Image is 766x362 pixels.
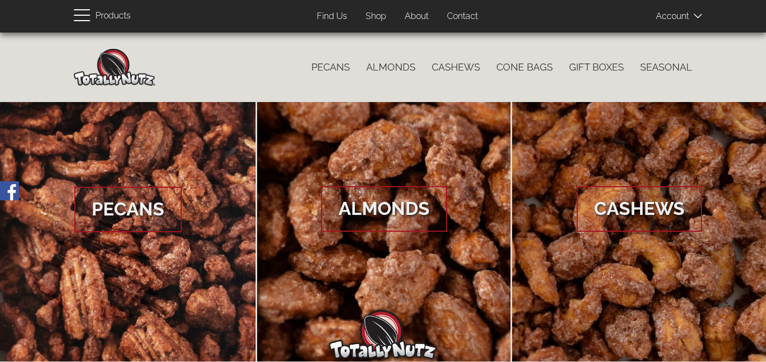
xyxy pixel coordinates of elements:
[95,8,131,24] span: Products
[321,186,447,232] span: Almonds
[397,6,437,27] a: About
[303,56,358,79] a: Pecans
[74,49,155,86] img: Home
[632,56,700,79] a: Seasonal
[577,186,702,232] span: Cashews
[424,56,488,79] a: Cashews
[358,6,394,27] a: Shop
[561,56,632,79] a: Gift Boxes
[309,6,355,27] a: Find Us
[439,6,486,27] a: Contact
[257,102,512,361] a: Almonds
[329,310,437,359] img: Totally Nutz Logo
[74,187,182,232] span: Pecans
[358,56,424,79] a: Almonds
[488,56,561,79] a: Cone Bags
